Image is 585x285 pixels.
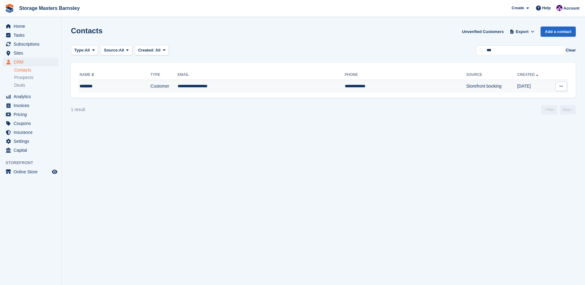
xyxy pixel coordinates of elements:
[3,119,58,128] a: menu
[541,27,576,37] a: Add a contact
[14,58,51,66] span: CRM
[3,146,58,155] a: menu
[14,75,33,81] span: Prospects
[459,27,506,37] a: Unverified Customers
[3,110,58,119] a: menu
[150,80,178,93] td: Customer
[512,5,524,11] span: Create
[5,4,14,13] img: stora-icon-8386f47178a22dfd0bd8f6a31ec36ba5ce8667c1dd55bd0f319d3a0aa187defe.svg
[135,45,169,56] button: Created: All
[14,92,51,101] span: Analytics
[14,137,51,146] span: Settings
[17,3,82,13] a: Storage Masters Barnsley
[14,49,51,57] span: Sites
[3,137,58,146] a: menu
[155,48,161,52] span: All
[3,167,58,176] a: menu
[104,47,119,53] span: Source:
[14,110,51,119] span: Pricing
[3,92,58,101] a: menu
[542,5,551,11] span: Help
[71,27,103,35] h1: Contacts
[3,49,58,57] a: menu
[14,82,58,89] a: Deals
[3,101,58,110] a: menu
[14,128,51,137] span: Insurance
[80,72,95,77] a: Name
[51,168,58,176] a: Preview store
[560,105,576,114] a: Next
[150,70,178,80] th: Type
[466,70,517,80] th: Source
[345,70,466,80] th: Phone
[517,72,540,77] a: Created
[541,105,557,114] a: Previous
[14,22,51,31] span: Home
[14,67,58,73] a: Contacts
[14,74,58,81] a: Prospects
[14,40,51,48] span: Subscriptions
[466,80,517,93] td: Storefront booking
[14,82,25,88] span: Deals
[509,27,536,37] button: Export
[3,58,58,66] a: menu
[563,5,579,11] span: Account
[71,106,85,113] div: 1 result
[101,45,132,56] button: Source: All
[14,146,51,155] span: Capital
[14,31,51,39] span: Tasks
[14,167,51,176] span: Online Store
[516,29,529,35] span: Export
[14,119,51,128] span: Coupons
[6,160,61,166] span: Storefront
[14,101,51,110] span: Invoices
[3,40,58,48] a: menu
[138,48,154,52] span: Created:
[566,47,576,53] button: Clear
[3,31,58,39] a: menu
[85,47,90,53] span: All
[119,47,124,53] span: All
[3,128,58,137] a: menu
[74,47,85,53] span: Type:
[3,22,58,31] a: menu
[71,45,98,56] button: Type: All
[517,80,550,93] td: [DATE]
[178,70,345,80] th: Email
[540,105,577,114] nav: Page
[556,5,562,11] img: Louise Masters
